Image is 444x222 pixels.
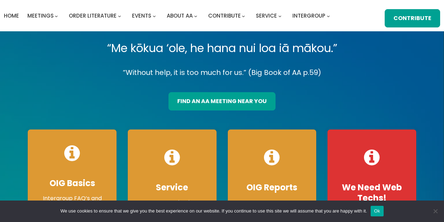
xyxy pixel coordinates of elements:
span: Intergroup [292,12,325,19]
button: Order Literature submenu [118,14,121,17]
button: Intergroup submenu [327,14,330,17]
span: Meetings [27,12,54,19]
span: Home [4,12,19,19]
a: Events [132,11,151,21]
a: Contribute [208,11,241,21]
button: Ok [371,206,384,216]
button: Service submenu [278,14,281,17]
button: Events submenu [153,14,156,17]
a: Home [4,11,19,21]
span: Order Literature [69,12,117,19]
p: “Without help, it is too much for us.” (Big Book of AA p.59) [22,66,422,79]
h4: We Need Web Techs! [334,182,409,203]
span: Events [132,12,151,19]
span: We use cookies to ensure that we give you the best experience on our website. If you continue to ... [60,208,367,215]
span: About AA [167,12,193,19]
button: Contribute submenu [242,14,245,17]
a: Service [256,11,277,21]
p: OIG Reports [235,198,310,207]
span: Service [256,12,277,19]
a: About AA [167,11,193,21]
a: Intergroup [292,11,325,21]
nav: Intergroup [4,11,332,21]
h4: Service [135,182,210,193]
span: Contribute [208,12,241,19]
p: “Me kōkua ‘ole, he hana nui loa iā mākou.” [22,38,422,58]
button: Meetings submenu [55,14,58,17]
p: Intergroup FAQ’s and More [35,194,110,211]
a: Meetings [27,11,54,21]
button: About AA submenu [194,14,197,17]
p: Get Involved [135,198,210,207]
span: No [432,208,439,215]
h4: OIG Reports [235,182,310,193]
a: Contribute [385,9,440,27]
h4: OIG Basics [35,178,110,189]
a: find an aa meeting near you [168,92,276,110]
